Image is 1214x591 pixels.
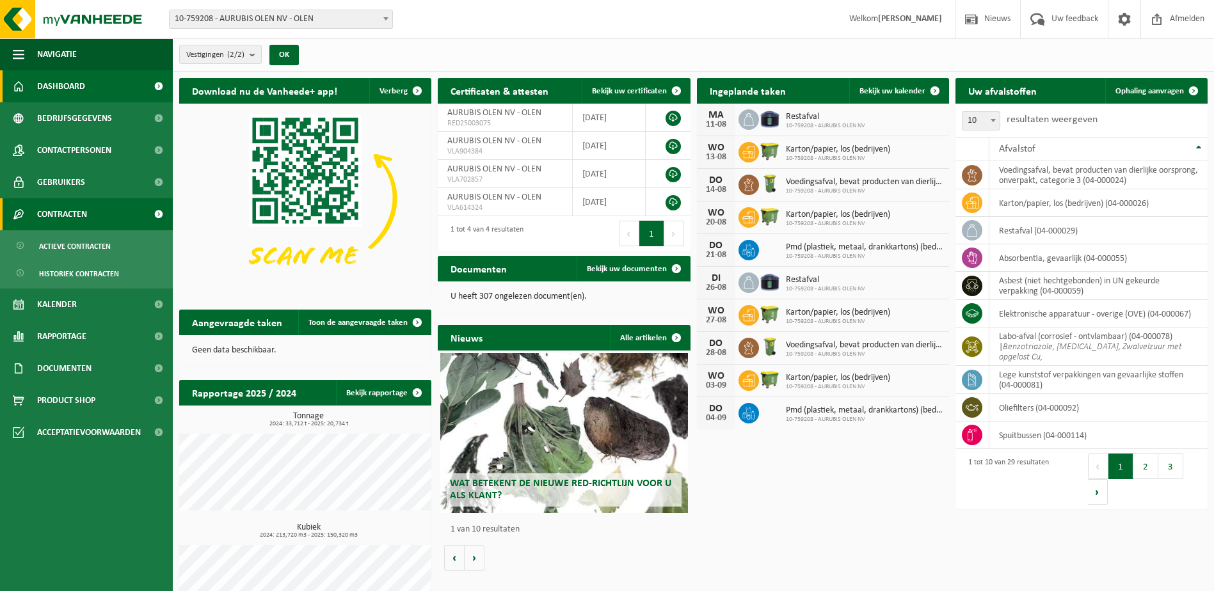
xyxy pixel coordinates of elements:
[186,45,244,65] span: Vestigingen
[786,406,943,416] span: Pmd (plastiek, metaal, drankkartons) (bedrijven)
[179,380,309,405] h2: Rapportage 2025 / 2024
[999,144,1035,154] span: Afvalstof
[878,14,942,24] strong: [PERSON_NAME]
[759,107,781,129] img: CR-SU-1C-5000-000-02
[786,122,865,130] span: 10-759208 - AURUBIS OLEN NV
[639,221,664,246] button: 1
[37,320,86,352] span: Rapportage
[989,244,1208,272] td: absorbentia, gevaarlijk (04-000055)
[308,319,408,327] span: Toon de aangevraagde taken
[703,251,729,260] div: 21-08
[39,234,111,258] span: Actieve contracten
[37,198,87,230] span: Contracten
[179,45,262,64] button: Vestigingen(2/2)
[179,310,295,335] h2: Aangevraagde taken
[1088,479,1108,505] button: Next
[955,78,1050,103] h2: Uw afvalstoffen
[786,210,890,220] span: Karton/papier, los (bedrijven)
[759,205,781,227] img: WB-1100-HPE-GN-50
[179,78,350,103] h2: Download nu de Vanheede+ app!
[786,112,865,122] span: Restafval
[859,87,925,95] span: Bekijk uw kalender
[1105,78,1206,104] a: Ophaling aanvragen
[577,256,689,281] a: Bekijk uw documenten
[440,353,687,513] a: Wat betekent de nieuwe RED-richtlijn voor u als klant?
[447,203,563,213] span: VLA614324
[447,193,541,202] span: AURUBIS OLEN NV - OLEN
[450,478,671,501] span: Wat betekent de nieuwe RED-richtlijn voor u als klant?
[989,394,1208,422] td: oliefilters (04-000092)
[37,384,95,416] span: Product Shop
[298,310,430,335] a: Toon de aangevraagde taken
[989,327,1208,366] td: labo-afval (corrosief - ontvlambaar) (04-000078) |
[37,134,111,166] span: Contactpersonen
[786,155,890,162] span: 10-759208 - AURUBIS OLEN NV
[786,340,943,351] span: Voedingsafval, bevat producten van dierlijke oorsprong, onverpakt, categorie 3
[759,173,781,194] img: WB-0140-HPE-GN-50
[37,288,77,320] span: Kalender
[703,404,729,414] div: DO
[786,383,890,391] span: 10-759208 - AURUBIS OLEN NV
[786,351,943,358] span: 10-759208 - AURUBIS OLEN NV
[1115,87,1184,95] span: Ophaling aanvragen
[989,272,1208,300] td: asbest (niet hechtgebonden) in UN gekeurde verpakking (04-000059)
[369,78,430,104] button: Verberg
[573,188,646,216] td: [DATE]
[336,380,430,406] a: Bekijk rapportage
[697,78,799,103] h2: Ingeplande taken
[786,416,943,423] span: 10-759208 - AURUBIS OLEN NV
[759,368,781,390] img: WB-1100-HPE-GN-50
[582,78,689,104] a: Bekijk uw certificaten
[786,253,943,260] span: 10-759208 - AURUBIS OLEN NV
[438,256,520,281] h2: Documenten
[989,161,1208,189] td: voedingsafval, bevat producten van dierlijke oorsprong, onverpakt, categorie 3 (04-000024)
[1108,453,1133,479] button: 1
[37,352,92,384] span: Documenten
[759,271,781,292] img: CR-SU-1C-5000-000-02
[447,146,563,157] span: VLA904384
[179,104,431,293] img: Download de VHEPlus App
[379,87,408,95] span: Verberg
[759,303,781,325] img: WB-1100-HPE-GN-50
[465,545,484,571] button: Volgende
[703,143,729,153] div: WO
[610,325,689,351] a: Alle artikelen
[438,325,495,350] h2: Nieuws
[759,336,781,358] img: WB-0140-HPE-GN-50
[703,240,729,251] div: DO
[269,45,299,65] button: OK
[444,219,523,248] div: 1 tot 4 van 4 resultaten
[37,38,77,70] span: Navigatie
[664,221,684,246] button: Next
[444,545,465,571] button: Vorige
[186,532,431,539] span: 2024: 213,720 m3 - 2025: 150,320 m3
[989,217,1208,244] td: restafval (04-000029)
[3,261,170,285] a: Historiek contracten
[619,221,639,246] button: Previous
[703,110,729,120] div: MA
[786,308,890,318] span: Karton/papier, los (bedrijven)
[169,10,393,29] span: 10-759208 - AURUBIS OLEN NV - OLEN
[989,300,1208,327] td: elektronische apparatuur - overige (OVE) (04-000067)
[786,318,890,326] span: 10-759208 - AURUBIS OLEN NV
[447,164,541,174] span: AURUBIS OLEN NV - OLEN
[1007,114,1098,125] label: resultaten weergeven
[170,10,392,28] span: 10-759208 - AURUBIS OLEN NV - OLEN
[786,242,943,253] span: Pmd (plastiek, metaal, drankkartons) (bedrijven)
[999,342,1182,362] i: Benzotriazole, [MEDICAL_DATA], Zwalvelzuur met opgelost Cu,
[786,275,865,285] span: Restafval
[703,218,729,227] div: 20-08
[587,265,667,273] span: Bekijk uw documenten
[989,366,1208,394] td: lege kunststof verpakkingen van gevaarlijke stoffen (04-000081)
[703,338,729,349] div: DO
[759,140,781,162] img: WB-1100-HPE-GN-50
[37,70,85,102] span: Dashboard
[447,108,541,118] span: AURUBIS OLEN NV - OLEN
[186,421,431,427] span: 2024: 33,712 t - 2025: 20,734 t
[573,132,646,160] td: [DATE]
[186,412,431,427] h3: Tonnage
[1158,453,1183,479] button: 3
[786,373,890,383] span: Karton/papier, los (bedrijven)
[703,153,729,162] div: 13-08
[186,523,431,539] h3: Kubiek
